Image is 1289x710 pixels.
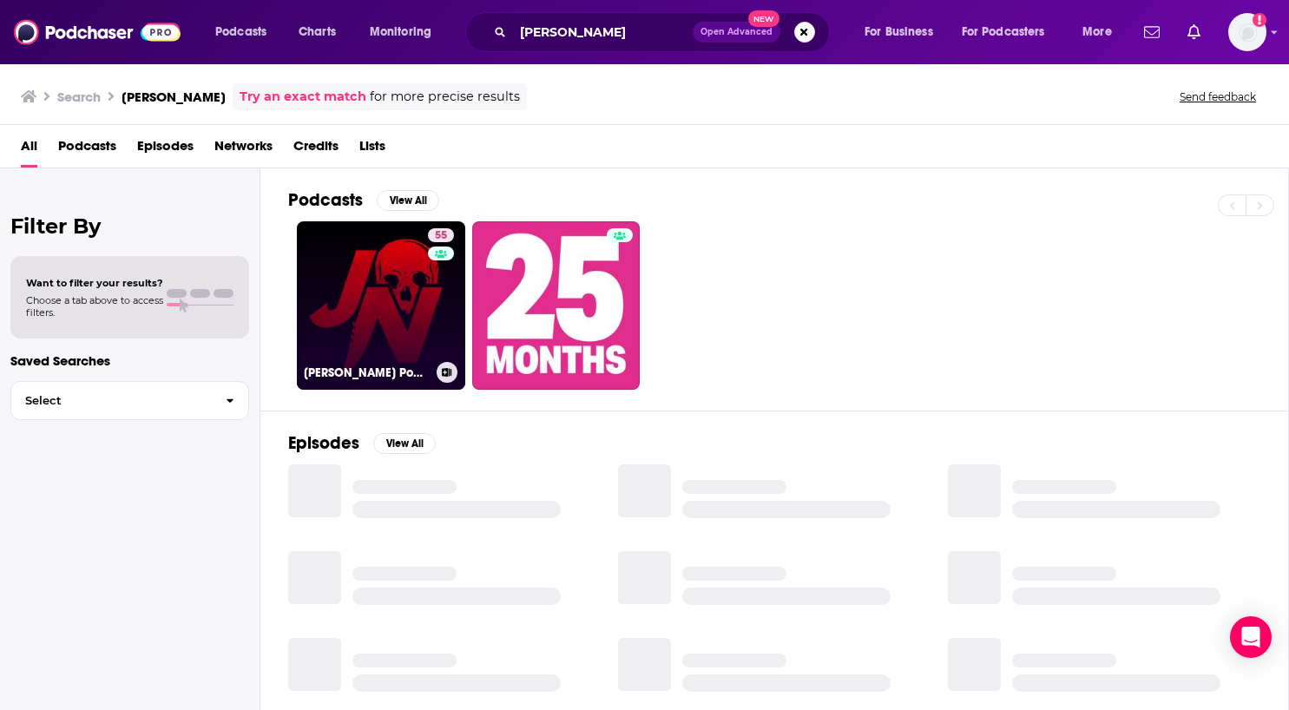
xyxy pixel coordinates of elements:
[865,20,933,44] span: For Business
[1174,89,1261,104] button: Send feedback
[852,18,955,46] button: open menu
[287,18,346,46] a: Charts
[428,228,454,242] a: 55
[358,18,454,46] button: open menu
[21,132,37,168] a: All
[370,20,431,44] span: Monitoring
[14,16,181,49] img: Podchaser - Follow, Share and Rate Podcasts
[1228,13,1266,51] span: Logged in as hmill
[373,433,436,454] button: View All
[10,214,249,239] h2: Filter By
[1230,616,1272,658] div: Open Intercom Messenger
[482,12,846,52] div: Search podcasts, credits, & more...
[11,395,212,406] span: Select
[700,28,773,36] span: Open Advanced
[203,18,289,46] button: open menu
[57,89,101,105] h3: Search
[214,132,273,168] a: Networks
[693,22,780,43] button: Open AdvancedNew
[370,87,520,107] span: for more precise results
[288,432,436,454] a: EpisodesView All
[1228,13,1266,51] img: User Profile
[288,432,359,454] h2: Episodes
[513,18,693,46] input: Search podcasts, credits, & more...
[137,132,194,168] a: Episodes
[1180,17,1207,47] a: Show notifications dropdown
[1137,17,1167,47] a: Show notifications dropdown
[962,20,1045,44] span: For Podcasters
[1082,20,1112,44] span: More
[435,227,447,245] span: 55
[26,277,163,289] span: Want to filter your results?
[297,221,465,390] a: 55[PERSON_NAME] Podcast
[748,10,779,27] span: New
[950,18,1070,46] button: open menu
[288,189,363,211] h2: Podcasts
[240,87,366,107] a: Try an exact match
[1253,13,1266,27] svg: Add a profile image
[377,190,439,211] button: View All
[215,20,266,44] span: Podcasts
[359,132,385,168] a: Lists
[58,132,116,168] a: Podcasts
[1070,18,1134,46] button: open menu
[288,189,439,211] a: PodcastsView All
[122,89,226,105] h3: [PERSON_NAME]
[26,294,163,319] span: Choose a tab above to access filters.
[1228,13,1266,51] button: Show profile menu
[304,365,430,380] h3: [PERSON_NAME] Podcast
[10,352,249,369] p: Saved Searches
[299,20,336,44] span: Charts
[10,381,249,420] button: Select
[293,132,339,168] a: Credits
